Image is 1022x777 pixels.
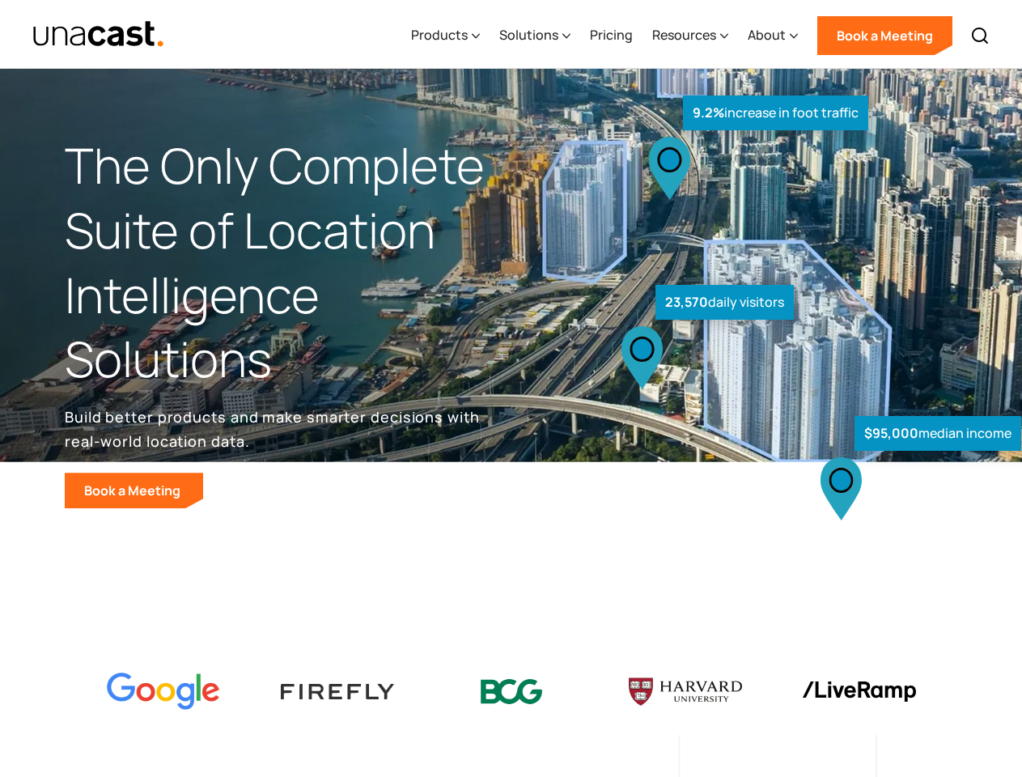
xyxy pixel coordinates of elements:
[970,26,990,45] img: Search icon
[748,25,786,45] div: About
[107,673,220,711] img: Google logo Color
[864,424,918,442] strong: $95,000
[455,669,568,715] img: BCG logo
[748,2,798,69] div: About
[590,2,633,69] a: Pricing
[411,2,480,69] div: Products
[693,104,724,121] strong: 9.2%
[629,673,742,711] img: Harvard U logo
[32,20,164,49] a: home
[411,25,468,45] div: Products
[683,96,868,130] div: increase in foot traffic
[803,681,916,702] img: liveramp logo
[817,16,952,55] a: Book a Meeting
[65,405,486,453] p: Build better products and make smarter decisions with real-world location data.
[499,25,558,45] div: Solutions
[655,285,794,320] div: daily visitors
[652,25,716,45] div: Resources
[854,416,1021,451] div: median income
[65,473,203,508] a: Book a Meeting
[652,2,728,69] div: Resources
[32,20,164,49] img: Unacast text logo
[499,2,570,69] div: Solutions
[665,293,708,311] strong: 23,570
[281,684,394,699] img: Firefly Advertising logo
[65,134,511,392] h1: The Only Complete Suite of Location Intelligence Solutions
